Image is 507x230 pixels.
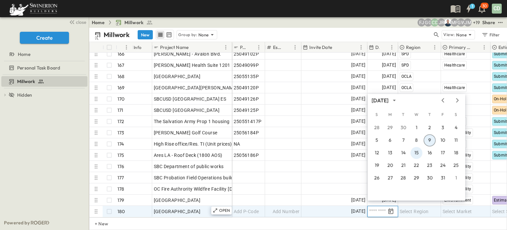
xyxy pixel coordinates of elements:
[411,160,422,171] button: 22
[8,2,59,16] img: 6c363589ada0b36f064d841b69d3a419a338230e66bb0a533688fa5cc3e9e735.png
[154,129,218,136] span: [PERSON_NAME] Golf Course
[154,208,201,215] span: [GEOGRAPHIC_DATA]
[1,77,86,86] a: Millwork
[234,84,259,91] span: 25049120P
[496,19,504,26] button: test
[444,52,465,56] span: Healthcare
[397,122,409,134] button: 30
[424,160,436,171] button: 23
[104,30,130,39] p: Millwork
[1,50,86,59] a: Home
[357,43,365,51] button: Menu
[450,108,462,121] span: Saturday
[443,31,455,38] p: View:
[234,208,259,215] span: Add P-Code
[401,52,409,56] span: SPD
[234,96,259,102] span: 25049126P
[384,147,396,159] button: 13
[437,160,449,171] button: 24
[351,84,365,91] span: [DATE]
[372,97,389,104] div: [DATE]
[444,19,452,26] img: Brandon Norcutt (brandon.norcutt@swinerton.com)
[154,62,230,69] span: [PERSON_NAME] Health Suite 1201
[397,160,409,171] button: 21
[118,163,124,170] p: 176
[115,19,153,26] a: Millwork
[17,78,35,85] span: Millwork
[234,107,259,114] span: 25049125P
[351,72,365,80] span: [DATE]
[381,44,388,51] button: Sort
[154,152,222,159] span: Ares LA - Roof Deck (1800 AOS)
[424,172,436,184] button: 30
[309,44,332,51] p: Invite Date
[482,3,487,9] p: 30
[273,44,283,51] p: Estimate Number
[118,197,124,204] p: 179
[154,84,238,91] span: [GEOGRAPHIC_DATA][PERSON_NAME]
[273,208,300,215] span: Add Number
[154,197,201,204] span: [GEOGRAPHIC_DATA]
[411,147,422,159] button: 15
[449,44,472,51] p: Primary Market
[437,108,449,121] span: Friday
[118,73,125,80] p: 168
[154,141,232,147] span: High Rise office/Res. TI (Unit prices)
[122,43,130,51] button: Menu
[424,19,432,26] div: Gerrad Gerber (gerrad.gerber@swinerton.com)
[375,44,379,51] p: Due Date
[450,160,462,171] button: 25
[118,186,124,192] p: 178
[234,118,262,125] span: 250551417P
[160,44,188,51] p: Project Name
[439,98,447,103] button: Previous month
[481,31,500,38] div: Filter
[444,198,471,203] span: Entertainment
[116,42,132,53] div: #
[198,31,209,38] p: None
[118,51,125,57] p: 166
[240,44,246,51] p: P-Code
[154,118,230,125] span: The Salvation Army Prop 1 housing
[450,122,462,134] button: 4
[401,85,412,90] span: OCLA
[118,141,124,147] p: 174
[351,196,365,204] span: [DATE]
[118,44,126,51] button: Sort
[401,74,412,79] span: OCLA
[95,220,99,227] p: + New
[411,134,422,146] button: 8
[462,3,475,15] button: 1
[154,163,224,170] span: SBC Department of public works
[450,172,462,184] button: 1
[411,108,422,121] span: Wednesday
[219,208,230,213] p: OPEN
[479,30,502,39] button: Filter
[397,172,409,184] button: 28
[351,106,365,114] span: [DATE]
[418,19,425,26] div: Francisco J. Sanchez (frsanchez@swinerton.com)
[118,208,125,215] p: 180
[397,108,409,121] span: Tuesday
[118,84,125,91] p: 169
[178,31,197,38] p: Group by:
[382,72,396,80] span: [DATE]
[443,208,472,215] span: Select Market
[17,92,32,98] span: Hidden
[154,51,221,57] span: [PERSON_NAME] - Avalon Blvd.
[255,43,263,51] button: Menu
[480,43,488,51] button: Menu
[400,208,429,215] span: Select Region
[388,43,396,51] button: Menu
[444,85,465,90] span: Healthcare
[450,147,462,159] button: 18
[437,172,449,184] button: 31
[351,50,365,58] span: [DATE]
[165,31,173,39] button: kanban view
[154,73,201,80] span: [GEOGRAPHIC_DATA]
[76,19,86,25] span: close
[492,4,502,14] div: CD
[351,140,365,148] span: [DATE]
[437,19,445,26] div: Joshua Russell (joshua.russell@swinerton.com)
[118,152,124,159] p: 175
